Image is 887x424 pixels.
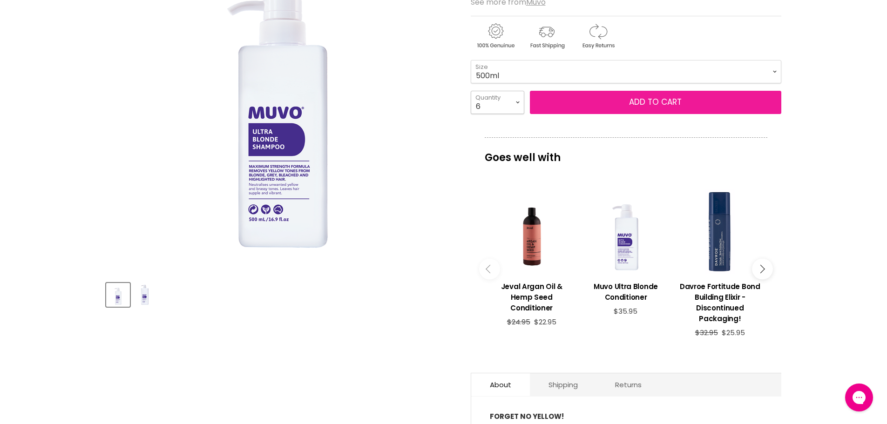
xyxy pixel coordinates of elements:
p: Goes well with [485,137,767,168]
iframe: Gorgias live chat messenger [840,380,878,415]
div: Product thumbnails [105,280,455,307]
a: View product:Muvo Ultra Blonde Conditioner [583,274,668,307]
button: Add to cart [530,91,781,114]
a: Shipping [530,373,596,396]
h3: Davroe Fortitude Bond Building Elixir - Discontinued Packaging! [677,281,762,324]
button: Muvo Ultra Blonde Shampoo [133,283,156,307]
img: Muvo Ultra Blonde Shampoo [134,284,156,306]
a: View product:Davroe Fortitude Bond Building Elixir - Discontinued Packaging! [677,274,762,329]
a: About [471,373,530,396]
select: Quantity [471,91,524,114]
h3: Jeval Argan Oil & Hemp Seed Conditioner [489,281,574,313]
img: genuine.gif [471,22,520,50]
span: $32.95 [695,328,718,337]
span: Add to cart [629,96,682,108]
img: returns.gif [573,22,623,50]
span: $35.95 [614,306,637,316]
button: Muvo Ultra Blonde Shampoo [106,283,130,307]
h3: Muvo Ultra Blonde Conditioner [583,281,668,303]
a: Returns [596,373,660,396]
img: Muvo Ultra Blonde Shampoo [107,284,129,306]
span: $25.95 [722,328,745,337]
span: $24.95 [507,317,530,327]
img: shipping.gif [522,22,571,50]
a: View product:Jeval Argan Oil & Hemp Seed Conditioner [489,274,574,318]
span: $22.95 [534,317,556,327]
